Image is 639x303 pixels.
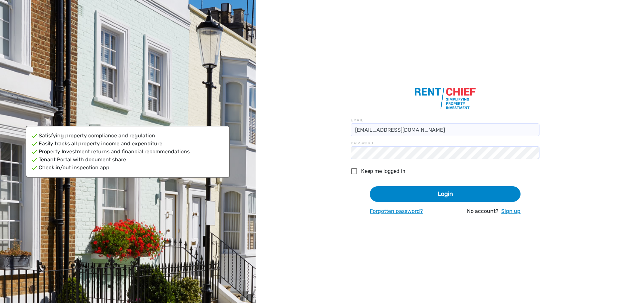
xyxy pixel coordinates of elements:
[438,190,453,198] span: Login
[32,140,224,148] li: Easily tracks all property income and expenditure
[361,167,405,175] span: Keep me logged in
[32,142,38,146] img: Easily tracks all property income and expenditure
[370,186,521,202] button: Login
[351,118,539,122] label: Email
[32,148,224,156] li: Property Investment returns and financial recommendations
[32,132,224,140] li: Satisfying property compliance and regulation
[370,208,423,214] span: Forgotten password?
[32,150,38,154] img: Property Investment returns and financial recommendations
[501,208,521,214] span: Sign up
[32,166,38,170] img: Check in/out inspection app
[32,156,224,164] li: Tenant Portal with document share
[32,164,224,172] li: Check in/out inspection app
[351,141,539,145] label: Password
[32,158,38,162] img: Tenant Portal with document share
[32,134,38,138] img: Satisfying property compliance and regulation
[351,123,539,136] input: Email
[467,208,501,214] span: No account?
[415,88,476,109] img: rent_chief_logo.aeed6891.svg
